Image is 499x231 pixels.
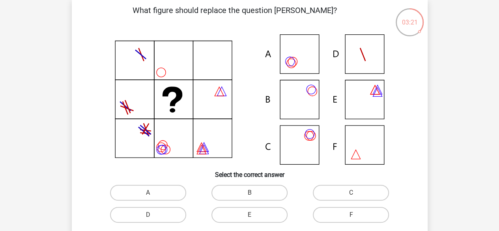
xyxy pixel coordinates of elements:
label: D [110,207,186,223]
h6: Select the correct answer [84,165,415,178]
label: F [313,207,389,223]
label: C [313,185,389,201]
label: A [110,185,186,201]
p: What figure should replace the question [PERSON_NAME]? [84,4,385,28]
div: 03:21 [395,8,424,27]
label: E [211,207,288,223]
label: B [211,185,288,201]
